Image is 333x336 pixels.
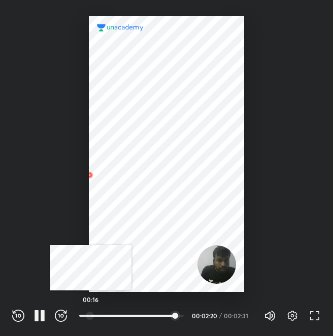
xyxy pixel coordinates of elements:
h5: 00:16 [83,296,98,303]
img: logo.2a7e12a2.svg [97,24,144,31]
div: / [219,313,222,319]
img: wMgqJGBwKWe8AAAAABJRU5ErkJggg== [84,169,96,181]
div: 00:02:31 [224,313,252,319]
div: 00:02:20 [192,313,217,319]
